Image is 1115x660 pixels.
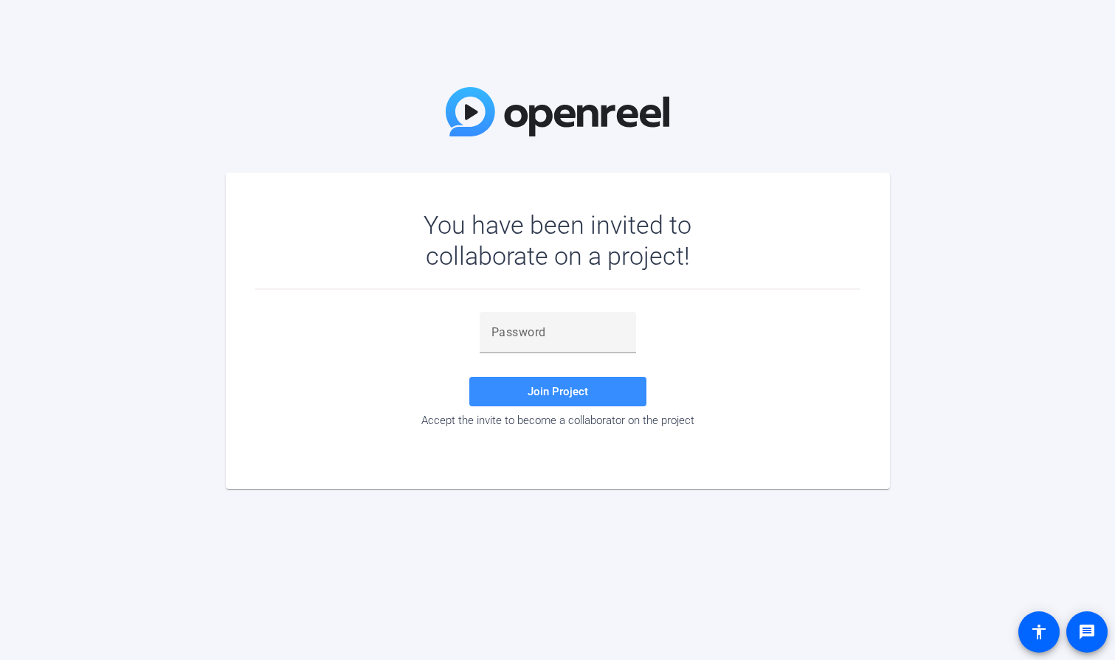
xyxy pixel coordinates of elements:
mat-icon: accessibility [1030,623,1048,641]
img: OpenReel Logo [446,87,670,136]
input: Password [491,324,624,341]
mat-icon: message [1078,623,1096,641]
div: You have been invited to collaborate on a project! [381,209,734,271]
span: Join Project [528,385,588,398]
div: Accept the invite to become a collaborator on the project [255,414,860,427]
button: Join Project [469,377,646,406]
